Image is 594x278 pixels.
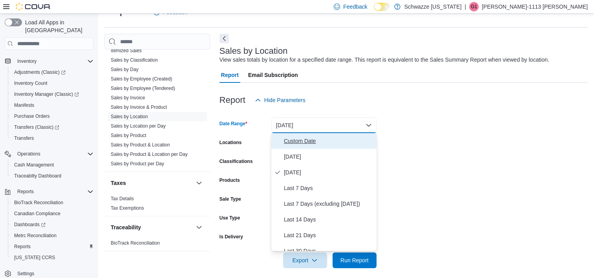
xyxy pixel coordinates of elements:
a: Sales by Invoice & Product [111,104,167,110]
a: Tax Exemptions [111,205,144,211]
a: Traceabilty Dashboard [11,171,64,181]
span: Inventory [14,57,93,66]
a: Sales by Employee (Tendered) [111,86,175,91]
span: Traceabilty Dashboard [11,171,93,181]
a: Sales by Employee (Created) [111,76,172,82]
button: Run Report [333,252,377,268]
div: Taxes [104,194,210,216]
button: [DATE] [271,117,377,133]
button: Inventory Count [8,78,97,89]
span: Email Subscription [248,67,298,83]
span: Cash Management [11,160,93,170]
a: Transfers (Classic) [11,123,62,132]
div: Sales [104,37,210,172]
a: Inventory Manager (Classic) [8,89,97,100]
label: Classifications [219,158,253,165]
span: Run Report [340,256,369,264]
a: Sales by Product & Location [111,142,170,148]
span: Last 21 Days [284,230,373,240]
label: Sale Type [219,196,241,202]
span: Sales by Product per Day [111,161,164,167]
span: Washington CCRS [11,253,93,262]
a: Sales by Invoice [111,95,145,101]
span: Inventory [17,58,37,64]
button: Inventory [2,56,97,67]
button: Taxes [111,179,193,187]
a: Inventory Count [11,79,51,88]
button: Export [283,252,327,268]
button: Traceability [194,223,204,232]
span: Metrc Reconciliation [11,231,93,240]
a: Sales by Product & Location per Day [111,152,188,157]
label: Date Range [219,121,247,127]
button: Purchase Orders [8,111,97,122]
span: Reports [14,243,31,250]
span: Purchase Orders [14,113,50,119]
div: Graciela-1113 Calderon [469,2,479,11]
button: Operations [14,149,44,159]
a: BioTrack Reconciliation [111,240,160,246]
button: Traceabilty Dashboard [8,170,97,181]
a: Dashboards [8,219,97,230]
a: Cash Management [11,160,57,170]
span: Manifests [11,101,93,110]
span: Inventory Manager (Classic) [11,90,93,99]
span: [DATE] [284,168,373,177]
button: Next [219,34,229,43]
a: Reports [11,242,34,251]
div: Traceability [104,238,210,251]
button: Metrc Reconciliation [8,230,97,241]
a: Transfers [11,134,37,143]
span: Settings [17,271,34,277]
button: Manifests [8,100,97,111]
a: Adjustments (Classic) [8,67,97,78]
a: Itemized Sales [111,48,142,53]
span: Reports [11,242,93,251]
span: Last 7 Days [284,183,373,193]
a: Canadian Compliance [11,209,64,218]
a: Transfers (Classic) [8,122,97,133]
span: Sales by Employee (Tendered) [111,85,175,91]
div: View sales totals by location for a specified date range. This report is equivalent to the Sales ... [219,56,549,64]
h3: Taxes [111,179,126,187]
span: Custom Date [284,136,373,146]
span: Cash Management [14,162,54,168]
span: Sales by Location per Day [111,123,166,129]
span: Sales by Location [111,113,148,120]
span: Canadian Compliance [11,209,93,218]
button: [US_STATE] CCRS [8,252,97,263]
div: Select listbox [271,133,377,251]
a: Inventory Manager (Classic) [11,90,82,99]
span: Adjustments (Classic) [14,69,66,75]
span: Metrc Reconciliation [14,232,57,239]
span: BioTrack Reconciliation [11,198,93,207]
span: BioTrack Reconciliation [14,199,63,206]
button: Canadian Compliance [8,208,97,219]
a: Sales by Classification [111,57,158,63]
a: Dashboards [11,220,49,229]
button: Hide Parameters [252,92,309,108]
button: Reports [14,187,37,196]
button: Taxes [194,178,204,188]
button: Reports [2,186,97,197]
a: Purchase Orders [11,112,53,121]
label: Use Type [219,215,240,221]
button: Operations [2,148,97,159]
p: Schwazze [US_STATE] [404,2,462,11]
span: Operations [14,149,93,159]
button: Traceability [111,223,193,231]
button: Cash Management [8,159,97,170]
a: Sales by Product per Day [111,161,164,166]
span: Transfers [11,134,93,143]
span: Reports [17,188,34,195]
span: Inventory Count [11,79,93,88]
span: Sales by Invoice [111,95,145,101]
input: Dark Mode [374,3,390,11]
label: Is Delivery [219,234,243,240]
p: [PERSON_NAME]-1113 [PERSON_NAME] [482,2,588,11]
